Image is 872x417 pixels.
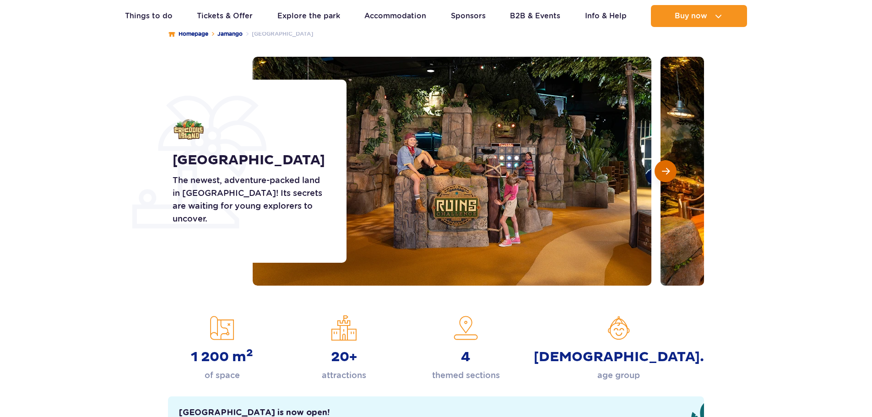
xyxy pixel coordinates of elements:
a: Things to do [125,5,173,27]
p: age group [597,369,640,382]
a: Jamango [217,29,243,38]
p: The newest, adventure-packed land in [GEOGRAPHIC_DATA]! Its secrets are waiting for young explore... [173,174,326,225]
button: Next slide [655,160,677,182]
strong: [DEMOGRAPHIC_DATA]. [534,349,704,365]
p: of space [205,369,240,382]
a: Explore the park [277,5,340,27]
a: Homepage [168,29,208,38]
button: Buy now [651,5,747,27]
a: Info & Help [585,5,627,27]
sup: 2 [246,347,253,359]
a: Sponsors [451,5,486,27]
a: B2B & Events [510,5,560,27]
strong: 20+ [331,349,357,365]
p: themed sections [432,369,500,382]
a: Tickets & Offer [197,5,253,27]
span: Buy now [675,12,707,20]
li: [GEOGRAPHIC_DATA] [243,29,313,38]
strong: 1 200 m [191,349,253,365]
p: attractions [322,369,366,382]
h1: [GEOGRAPHIC_DATA] [173,152,326,168]
a: Accommodation [364,5,426,27]
strong: 4 [461,349,471,365]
